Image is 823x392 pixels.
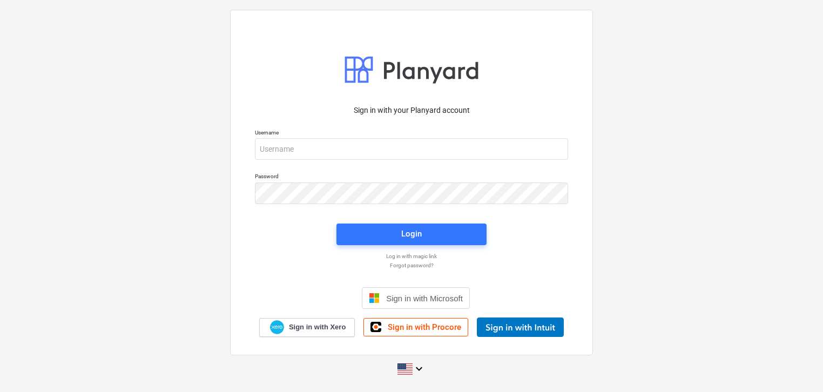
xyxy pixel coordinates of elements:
a: Sign in with Xero [259,318,355,337]
button: Login [336,224,487,245]
input: Username [255,138,568,160]
img: Microsoft logo [369,293,380,303]
span: Sign in with Procore [388,322,461,332]
p: Password [255,173,568,182]
div: Login [401,227,422,241]
a: Sign in with Procore [363,318,468,336]
span: Sign in with Xero [289,322,346,332]
img: Xero logo [270,320,284,335]
a: Forgot password? [249,262,574,269]
p: Sign in with your Planyard account [255,105,568,116]
a: Log in with magic link [249,253,574,260]
p: Username [255,129,568,138]
span: Sign in with Microsoft [386,294,463,303]
i: keyboard_arrow_down [413,362,426,375]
